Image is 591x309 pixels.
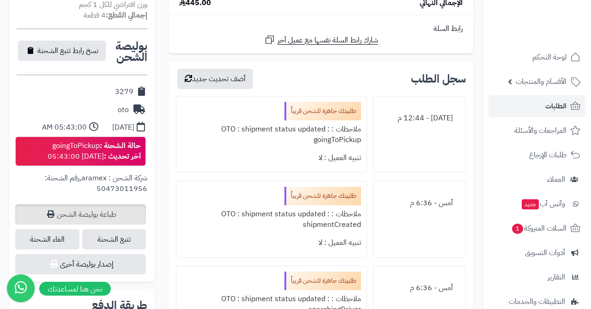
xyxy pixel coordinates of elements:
[379,279,460,297] div: أمس - 6:36 م
[82,229,146,250] a: تتبع الشحنة
[182,149,361,167] div: تنبيه العميل : لا
[106,10,147,21] strong: إجمالي القطع:
[522,199,539,209] span: جديد
[115,87,133,97] div: 3279
[529,149,567,161] span: طلبات الإرجاع
[548,271,565,284] span: التقارير
[17,173,147,205] div: ,
[379,194,460,212] div: أمس - 6:36 م
[511,222,567,235] span: السلات المتروكة
[545,100,567,113] span: الطلبات
[172,24,470,34] div: رابط السلة
[42,122,87,133] div: 05:43:00 AM
[48,141,141,162] div: goingToPickup [DATE] 05:43:00
[284,102,361,120] div: طلبيتك جاهزة للشحن قريباً
[411,73,466,84] h3: سجل الطلب
[84,10,147,21] small: 4 قطعة
[15,204,146,225] a: طباعة بوليصة الشحن
[488,119,585,142] a: المراجعات والأسئلة
[37,45,98,56] span: نسخ رابط تتبع الشحنة
[264,34,378,46] a: شارك رابط السلة نفسها مع عميل آخر
[488,144,585,166] a: طلبات الإرجاع
[488,46,585,68] a: لوحة التحكم
[488,266,585,288] a: التقارير
[15,254,146,274] button: إصدار بوليصة أخرى
[277,35,378,46] span: شارك رابط السلة نفسها مع عميل آخر
[488,217,585,239] a: السلات المتروكة1
[104,151,141,162] strong: آخر تحديث :
[118,105,129,115] div: oto
[488,242,585,264] a: أدوات التسويق
[182,205,361,234] div: ملاحظات : OTO : shipment status updated : shipmentCreated
[15,229,79,250] span: الغاء الشحنة
[182,234,361,252] div: تنبيه العميل : لا
[516,75,567,88] span: الأقسام والمنتجات
[521,197,565,210] span: وآتس آب
[45,172,147,194] span: رقم الشحنة: 50473011956
[488,95,585,117] a: الطلبات
[177,69,253,89] button: أضف تحديث جديد
[112,122,134,133] div: [DATE]
[514,124,567,137] span: المراجعات والأسئلة
[512,224,523,234] span: 1
[81,172,147,184] span: شركة الشحن : aramex
[18,41,106,61] button: نسخ رابط تتبع الشحنة
[284,272,361,290] div: طلبيتك جاهزة للشحن قريباً
[100,140,141,151] strong: حالة الشحنة :
[509,295,565,308] span: التطبيقات والخدمات
[547,173,565,186] span: العملاء
[107,41,147,63] h2: بوليصة الشحن
[525,246,565,259] span: أدوات التسويق
[284,187,361,205] div: طلبيتك جاهزة للشحن قريباً
[488,168,585,190] a: العملاء
[182,120,361,149] div: ملاحظات : OTO : shipment status updated : goingToPickup
[379,109,460,127] div: [DATE] - 12:44 م
[532,51,567,64] span: لوحة التحكم
[488,193,585,215] a: وآتس آبجديد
